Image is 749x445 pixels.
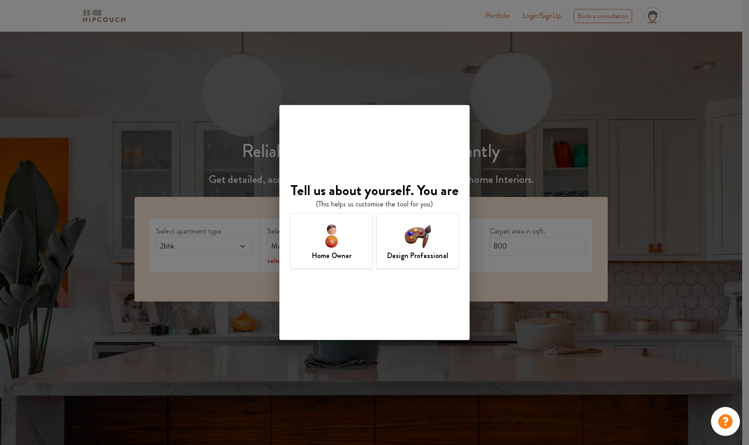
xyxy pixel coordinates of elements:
h7: Home Owner [312,250,351,261]
p: (This helps us customise the tool for you) [316,199,433,210]
img: home-owner-icon [317,221,346,250]
h7: Design Professional [387,250,448,261]
img: designer-icon [403,221,432,250]
h4: Tell us about yourself. You are [290,182,459,199]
